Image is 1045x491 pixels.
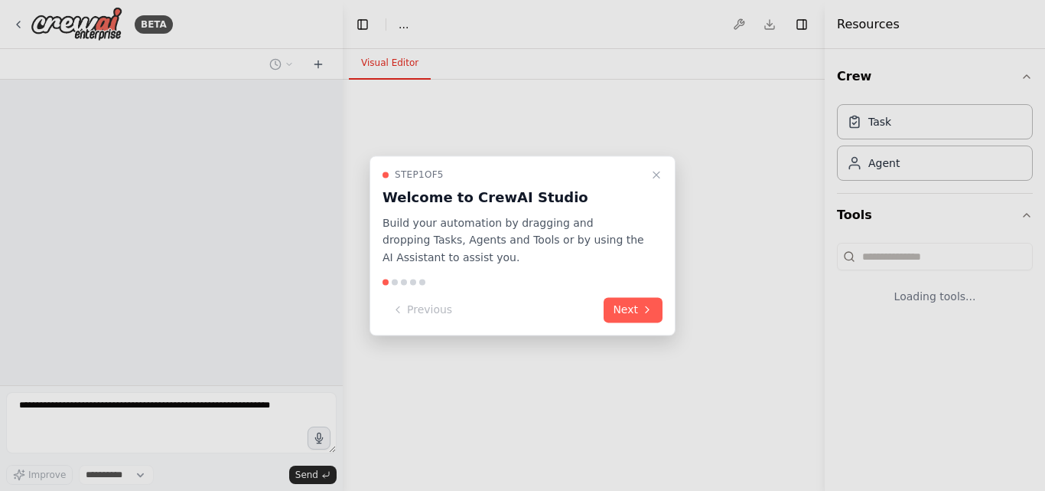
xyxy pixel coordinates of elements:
span: Step 1 of 5 [395,169,444,181]
h3: Welcome to CrewAI Studio [383,187,644,208]
button: Next [604,297,662,322]
p: Build your automation by dragging and dropping Tasks, Agents and Tools or by using the AI Assista... [383,214,644,267]
button: Hide left sidebar [352,14,373,35]
button: Close walkthrough [647,165,666,184]
button: Previous [383,297,461,322]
